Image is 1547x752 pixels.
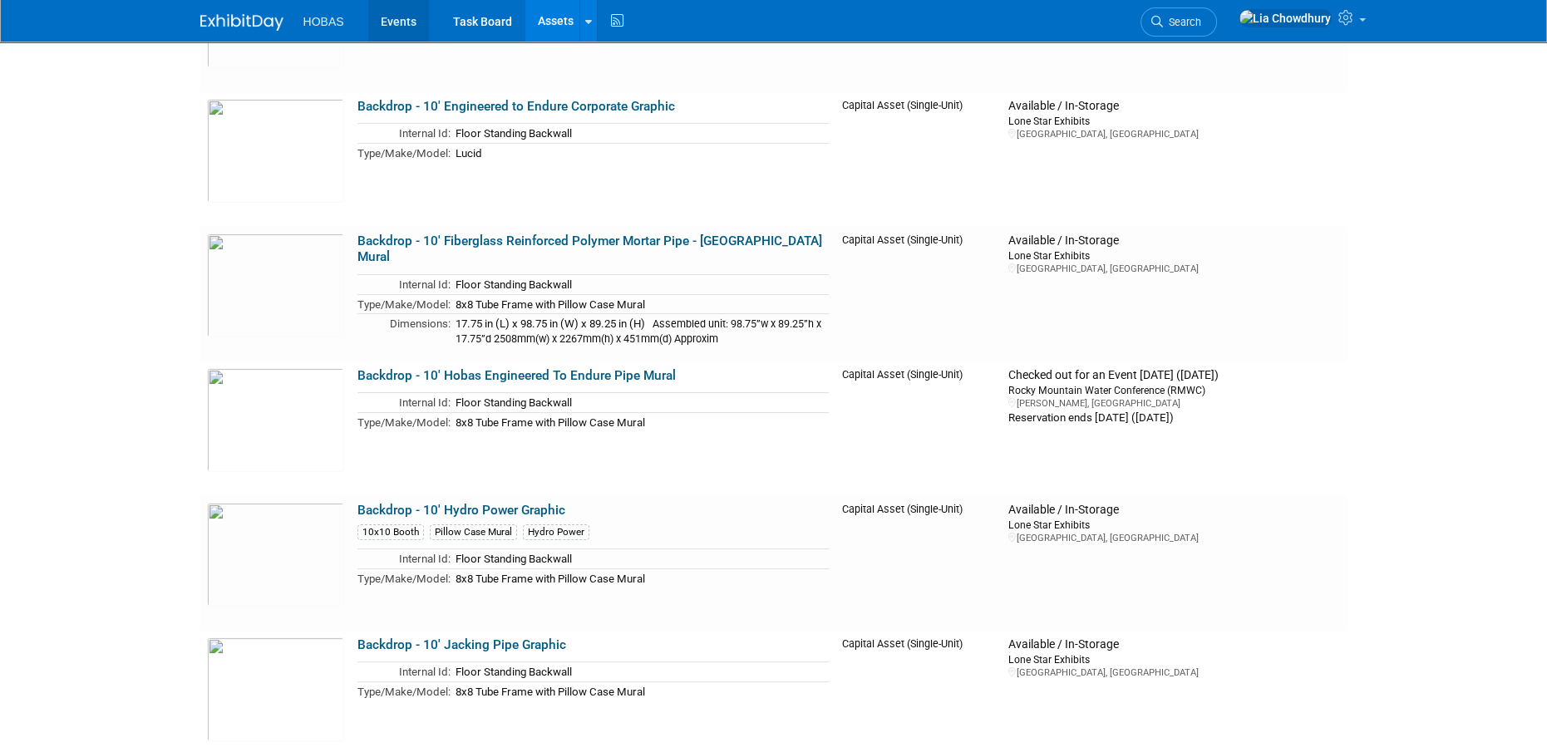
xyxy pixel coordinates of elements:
img: ExhibitDay [200,14,283,31]
td: Capital Asset (Single-Unit) [835,496,1002,631]
td: Floor Standing Backwall [451,549,829,569]
div: [GEOGRAPHIC_DATA], [GEOGRAPHIC_DATA] [1008,128,1340,140]
div: 10x10 Booth [357,524,424,540]
td: Floor Standing Backwall [451,662,829,682]
div: Available / In-Storage [1008,99,1340,114]
td: Type/Make/Model: [357,568,451,587]
td: Floor Standing Backwall [451,124,829,144]
span: HOBAS [303,15,344,28]
div: Available / In-Storage [1008,233,1340,248]
div: Available / In-Storage [1008,637,1340,652]
td: Type/Make/Model: [357,412,451,431]
a: Backdrop - 10' Hobas Engineered To Endure Pipe Mural [357,368,676,383]
div: Lone Star Exhibits [1008,652,1340,666]
span: Search [1163,16,1201,28]
td: Lucid [451,143,829,162]
a: Backdrop - 10' Jacking Pipe Graphic [357,637,566,652]
td: Capital Asset (Single-Unit) [835,92,1002,227]
div: Available / In-Storage [1008,503,1340,518]
img: Lia Chowdhury [1239,9,1332,27]
td: Type/Make/Model: [357,143,451,162]
div: [GEOGRAPHIC_DATA], [GEOGRAPHIC_DATA] [1008,263,1340,275]
a: Search [1141,7,1217,37]
div: [GEOGRAPHIC_DATA], [GEOGRAPHIC_DATA] [1008,666,1340,679]
div: Lone Star Exhibits [1008,114,1340,128]
td: Capital Asset (Single-Unit) [835,227,1002,361]
div: Checked out for an Event [DATE] ([DATE]) [1008,368,1340,383]
td: Internal Id: [357,274,451,294]
td: Internal Id: [357,393,451,413]
div: [GEOGRAPHIC_DATA], [GEOGRAPHIC_DATA] [1008,532,1340,544]
td: Internal Id: [357,662,451,682]
td: 8x8 Tube Frame with Pillow Case Mural [451,681,829,700]
span: Assembled unit: 98.75”w x 89.25”h x 17.75”d 2508mm(w) x 2267mm(h) x 451mm(d) Approxim [456,317,821,345]
td: Dimensions: [357,314,451,348]
div: Rocky Mountain Water Conference (RMWC) [1008,383,1340,397]
div: [PERSON_NAME], [GEOGRAPHIC_DATA] [1008,397,1340,410]
td: Internal Id: [357,124,451,144]
div: Lone Star Exhibits [1008,518,1340,532]
a: Backdrop - 10' Hydro Power Graphic [357,503,565,518]
a: Backdrop - 10' Fiberglass Reinforced Polymer Mortar Pipe - [GEOGRAPHIC_DATA] Mural [357,233,822,265]
td: 8x8 Tube Frame with Pillow Case Mural [451,412,829,431]
div: Pillow Case Mural [430,524,517,540]
span: 17.75 in (L) x 98.75 in (W) x 89.25 in (H) [456,317,645,330]
td: Type/Make/Model: [357,294,451,314]
td: 8x8 Tube Frame with Pillow Case Mural [451,568,829,587]
td: 8x8 Tube Frame with Pillow Case Mural [451,294,829,314]
div: Reservation ends [DATE] ([DATE]) [1008,410,1340,425]
td: Capital Asset (Single-Unit) [835,361,1002,496]
td: Type/Make/Model: [357,681,451,700]
td: Floor Standing Backwall [451,393,829,413]
div: Hydro Power [523,524,589,540]
div: Lone Star Exhibits [1008,248,1340,263]
a: Backdrop - 10' Engineered to Endure Corporate Graphic [357,99,675,114]
td: Floor Standing Backwall [451,274,829,294]
td: Internal Id: [357,549,451,569]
